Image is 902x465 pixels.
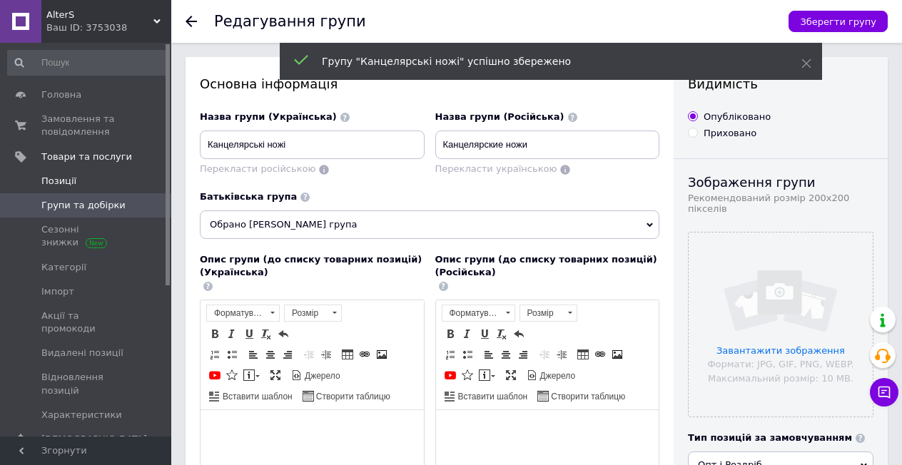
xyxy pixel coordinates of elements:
span: Імпорт [41,285,74,298]
span: Розмір [285,305,328,321]
div: Повернутися назад [186,16,197,27]
span: Батьківська група [200,191,297,202]
span: Товари та послуги [41,150,132,163]
a: Вставити/видалити маркований список [460,347,475,362]
span: AlterS [46,9,153,21]
div: Видимість [688,75,873,93]
a: Курсив (Ctrl+I) [224,326,240,342]
div: Основна інформація [200,75,659,93]
div: Групу "Канцелярські ножі" успішно збережено [322,54,766,68]
a: Додати відео з YouTube [442,367,458,383]
a: Вставити/видалити маркований список [224,347,240,362]
a: Вставити/видалити нумерований список [207,347,223,362]
span: Зберегти групу [800,16,876,27]
a: Зменшити відступ [301,347,317,362]
span: Видалені позиції [41,347,123,359]
a: По лівому краю [481,347,497,362]
span: Назва групи (Російська) [435,111,564,122]
a: Курсив (Ctrl+I) [460,326,475,342]
span: Категорії [41,261,86,274]
span: Групи та добірки [41,199,126,212]
span: Джерело [538,370,576,382]
a: Вставити іконку [460,367,475,383]
p: Зображення групи [688,173,873,191]
a: Форматування [442,305,515,322]
a: Вставити повідомлення [477,367,497,383]
span: Перекласти українською [435,163,557,174]
div: Опубліковано [704,111,771,123]
span: Форматування [442,305,501,321]
a: Збільшити відступ [554,347,569,362]
a: Таблиця [340,347,355,362]
a: Зображення [609,347,625,362]
span: Вставити шаблон [221,391,293,403]
a: Вставити шаблон [207,388,295,404]
input: Пошук [7,50,168,76]
a: Максимізувати [268,367,283,383]
a: Підкреслений (Ctrl+U) [477,326,492,342]
a: Вставити/Редагувати посилання (Ctrl+L) [592,347,608,362]
div: Ваш ID: 3753038 [46,21,171,34]
span: Розмір [520,305,563,321]
a: Повернути (Ctrl+Z) [511,326,527,342]
span: Створити таблицю [314,391,390,403]
span: Замовлення та повідомлення [41,113,132,138]
a: Джерело [289,367,343,383]
a: По правому краю [280,347,295,362]
a: Вставити/Редагувати посилання (Ctrl+L) [357,347,373,362]
a: Видалити форматування [258,326,274,342]
a: Жирний (Ctrl+B) [442,326,458,342]
h1: Редагування групи [214,13,366,30]
a: Підкреслений (Ctrl+U) [241,326,257,342]
a: Вставити/видалити нумерований список [442,347,458,362]
button: Зберегти групу [789,11,888,32]
div: Приховано [704,127,756,140]
span: Створити таблицю [549,391,625,403]
span: Опис групи (до списку товарних позицій) (Українська) [200,254,422,277]
a: Створити таблицю [300,388,392,404]
span: Акції та промокоди [41,310,132,335]
a: Таблиця [575,347,591,362]
button: Чат з покупцем [870,378,898,407]
a: Видалити форматування [494,326,510,342]
span: Перекласти російською [200,163,315,174]
a: По центру [498,347,514,362]
a: Повернути (Ctrl+Z) [275,326,291,342]
span: Характеристики [41,409,122,421]
a: Форматування [206,305,280,322]
a: Вставити повідомлення [241,367,262,383]
a: По центру [263,347,278,362]
a: По лівому краю [245,347,261,362]
span: Відновлення позицій [41,371,132,397]
span: Форматування [207,305,265,321]
a: Створити таблицю [535,388,627,404]
span: Сезонні знижки [41,223,132,249]
span: Головна [41,88,81,101]
span: Джерело [303,370,340,382]
a: Розмір [284,305,342,322]
a: Джерело [525,367,578,383]
a: Збільшити відступ [318,347,334,362]
a: Додати відео з YouTube [207,367,223,383]
a: Вставити іконку [224,367,240,383]
a: По правому краю [515,347,531,362]
span: Опис групи (до списку товарних позицій) (Російська) [435,254,657,277]
a: Жирний (Ctrl+B) [207,326,223,342]
span: Вставити шаблон [456,391,528,403]
span: Обрано [PERSON_NAME] група [200,210,659,239]
span: Назва групи (Українська) [200,111,337,122]
a: Вставити шаблон [442,388,530,404]
a: Зменшити відступ [537,347,552,362]
span: Позиції [41,175,76,188]
div: Рекомендований розмір 200х200 пікселів [688,193,873,214]
a: Максимізувати [503,367,519,383]
span: [DEMOGRAPHIC_DATA] [41,433,147,446]
span: Тип позицій за замовчуванням [688,432,852,443]
a: Зображення [374,347,390,362]
a: Розмір [520,305,577,322]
